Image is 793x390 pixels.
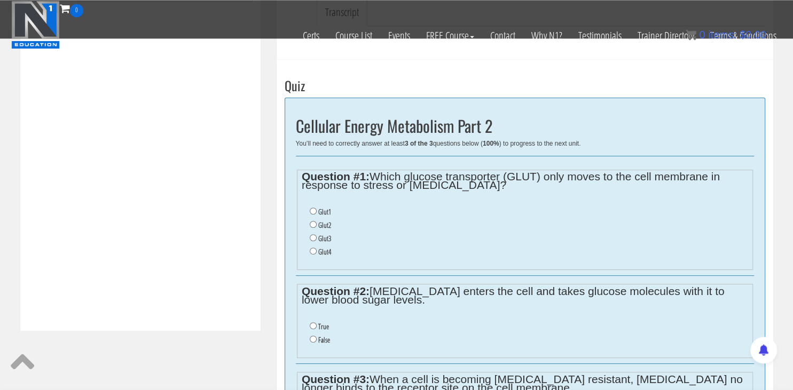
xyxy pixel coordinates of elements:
[699,29,705,41] span: 0
[686,29,766,41] a: 0 items: $0.00
[318,221,331,229] label: Glut2
[295,17,327,54] a: Certs
[296,140,754,147] div: You’ll need to correctly answer at least questions below ( ) to progress to the next unit.
[686,29,696,40] img: icon11.png
[11,1,60,49] img: n1-education
[327,17,380,54] a: Course List
[285,78,765,92] h3: Quiz
[405,140,433,147] b: 3 of the 3
[60,1,83,15] a: 0
[740,29,745,41] span: $
[302,373,370,385] strong: Question #3:
[740,29,766,41] bdi: 0.00
[296,117,754,134] h2: Cellular Energy Metabolism Part 2
[318,322,329,331] label: True
[302,285,370,297] strong: Question #2:
[318,234,331,243] label: Glut3
[630,17,702,54] a: Trainer Directory
[70,4,83,17] span: 0
[302,172,748,189] legend: Which glucose transporter (GLUT) only moves to the cell membrane in response to stress or [MEDICA...
[523,17,570,54] a: Why N1?
[318,208,331,216] label: Glut1
[708,29,736,41] span: items:
[318,248,331,256] label: Glut4
[483,140,499,147] b: 100%
[302,287,748,304] legend: [MEDICAL_DATA] enters the cell and takes glucose molecules with it to lower blood sugar levels.
[482,17,523,54] a: Contact
[318,336,330,344] label: False
[380,17,418,54] a: Events
[702,17,784,54] a: Terms & Conditions
[302,170,370,182] strong: Question #1:
[418,17,482,54] a: FREE Course
[570,17,630,54] a: Testimonials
